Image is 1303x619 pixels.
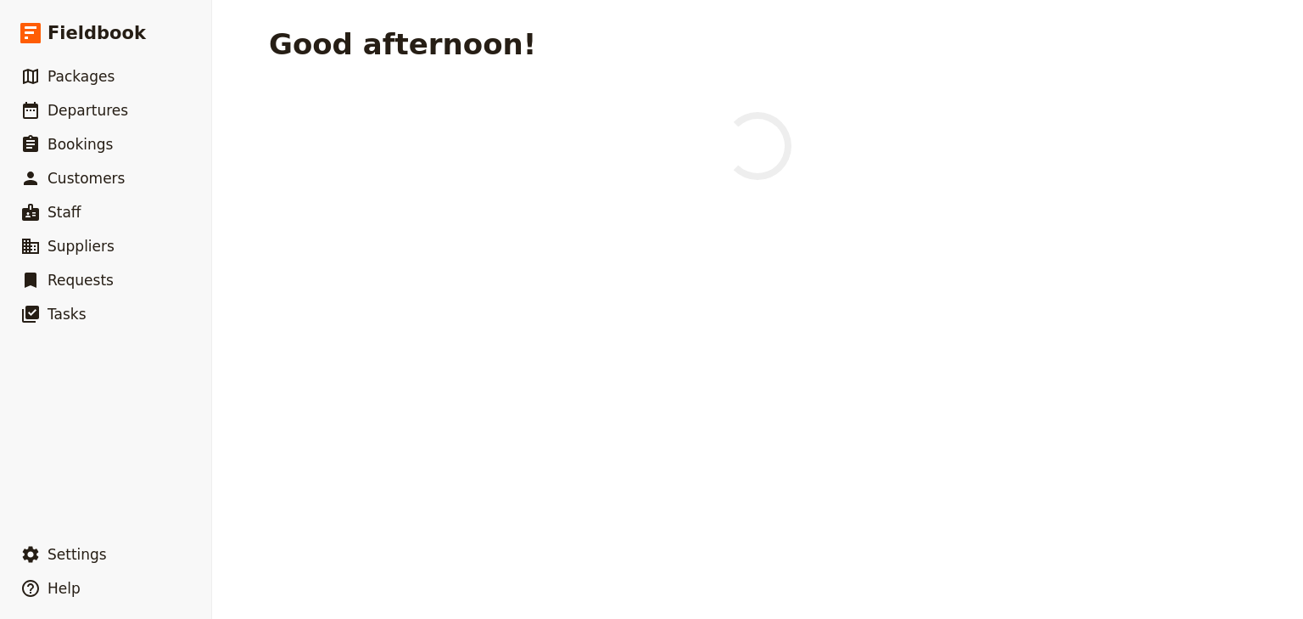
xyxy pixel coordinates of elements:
[48,580,81,597] span: Help
[48,20,146,46] span: Fieldbook
[48,238,115,255] span: Suppliers
[48,272,114,289] span: Requests
[48,136,113,153] span: Bookings
[48,102,128,119] span: Departures
[269,27,536,61] h1: Good afternoon!
[48,68,115,85] span: Packages
[48,306,87,323] span: Tasks
[48,170,125,187] span: Customers
[48,204,81,221] span: Staff
[48,546,107,563] span: Settings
